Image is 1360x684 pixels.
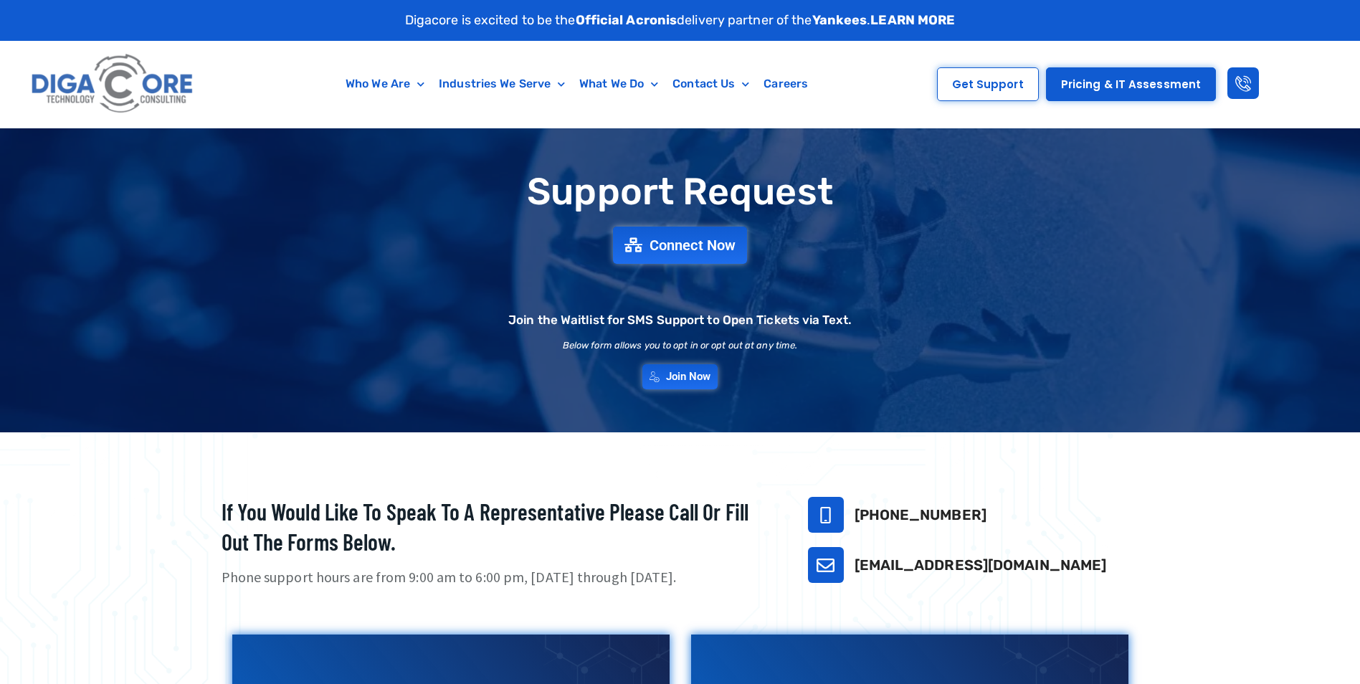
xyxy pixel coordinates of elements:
[937,67,1039,101] a: Get Support
[855,556,1107,574] a: [EMAIL_ADDRESS][DOMAIN_NAME]
[405,11,956,30] p: Digacore is excited to be the delivery partner of the .
[572,67,665,100] a: What We Do
[642,364,718,389] a: Join Now
[1061,79,1201,90] span: Pricing & IT Assessment
[222,567,772,588] p: Phone support hours are from 9:00 am to 6:00 pm, [DATE] through [DATE].
[222,497,772,556] h2: If you would like to speak to a representative please call or fill out the forms below.
[432,67,572,100] a: Industries We Serve
[812,12,867,28] strong: Yankees
[756,67,815,100] a: Careers
[665,67,756,100] a: Contact Us
[952,79,1024,90] span: Get Support
[563,341,798,350] h2: Below form allows you to opt in or opt out at any time.
[186,171,1175,212] h1: Support Request
[508,314,852,326] h2: Join the Waitlist for SMS Support to Open Tickets via Text.
[613,227,747,264] a: Connect Now
[808,497,844,533] a: 732-646-5725
[1046,67,1216,101] a: Pricing & IT Assessment
[808,547,844,583] a: support@digacore.com
[338,67,432,100] a: Who We Are
[666,371,711,382] span: Join Now
[650,238,736,252] span: Connect Now
[855,506,986,523] a: [PHONE_NUMBER]
[870,12,955,28] a: LEARN MORE
[267,67,886,100] nav: Menu
[576,12,677,28] strong: Official Acronis
[27,48,199,120] img: Digacore logo 1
